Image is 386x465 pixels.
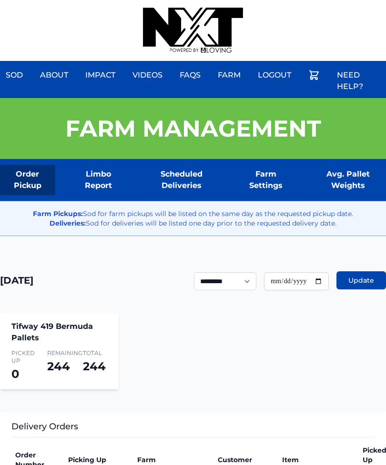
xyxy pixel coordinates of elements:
[47,349,71,357] span: Remaining
[34,64,74,87] a: About
[50,219,86,228] strong: Deliveries:
[47,359,70,373] span: 244
[83,359,106,373] span: 244
[65,117,321,140] h1: Farm Management
[11,321,107,344] h4: Tifway 419 Bermuda Pallets
[80,64,121,87] a: Impact
[33,209,83,218] strong: Farm Pickups:
[348,276,374,285] span: Update
[11,367,19,381] span: 0
[336,271,386,289] button: Update
[11,349,36,365] span: Picked Up
[83,349,107,357] span: Total
[71,165,127,195] a: Limbo Report
[331,64,386,98] a: Need Help?
[143,8,243,53] img: nextdaysod.com Logo
[252,64,297,87] a: Logout
[310,165,386,195] a: Avg. Pallet Weights
[142,165,222,195] a: Scheduled Deliveries
[174,64,206,87] a: FAQs
[212,64,246,87] a: Farm
[11,420,375,437] h3: Delivery Orders
[127,64,168,87] a: Videos
[237,165,295,195] a: Farm Settings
